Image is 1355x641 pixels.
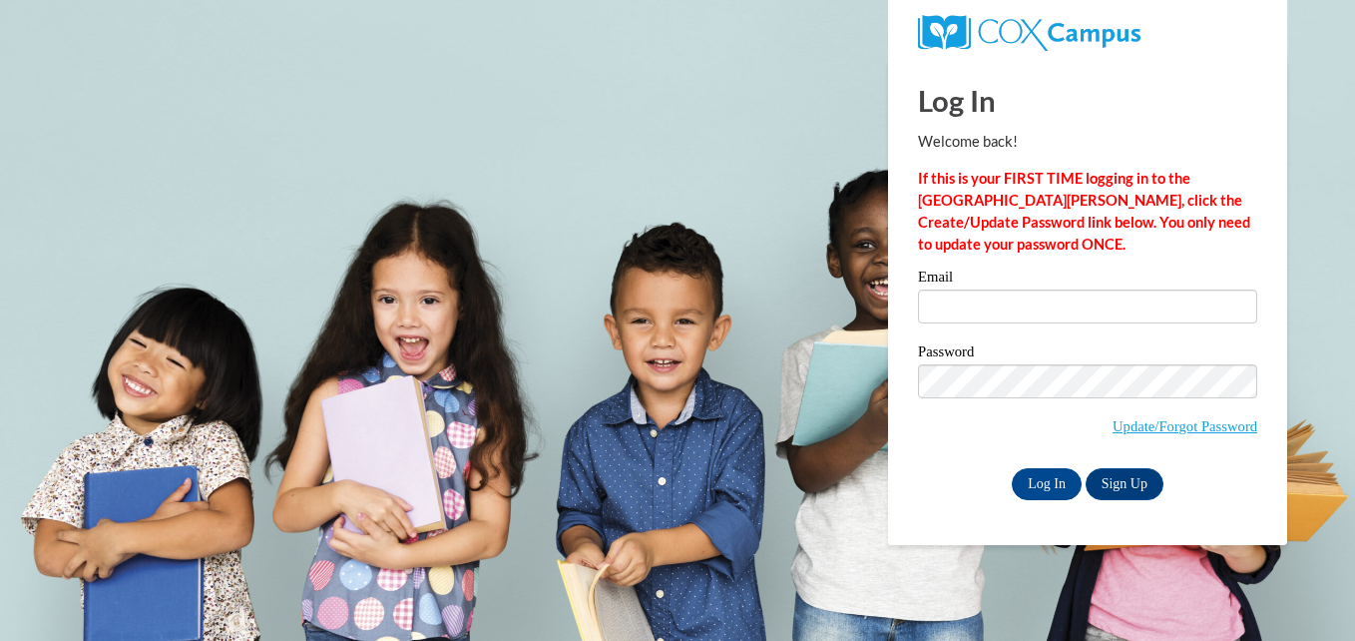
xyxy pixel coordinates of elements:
[918,131,1257,153] p: Welcome back!
[918,23,1140,40] a: COX Campus
[918,80,1257,121] h1: Log In
[918,344,1257,364] label: Password
[1086,468,1163,500] a: Sign Up
[918,170,1250,253] strong: If this is your FIRST TIME logging in to the [GEOGRAPHIC_DATA][PERSON_NAME], click the Create/Upd...
[918,270,1257,290] label: Email
[918,15,1140,51] img: COX Campus
[1113,418,1257,434] a: Update/Forgot Password
[1012,468,1082,500] input: Log In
